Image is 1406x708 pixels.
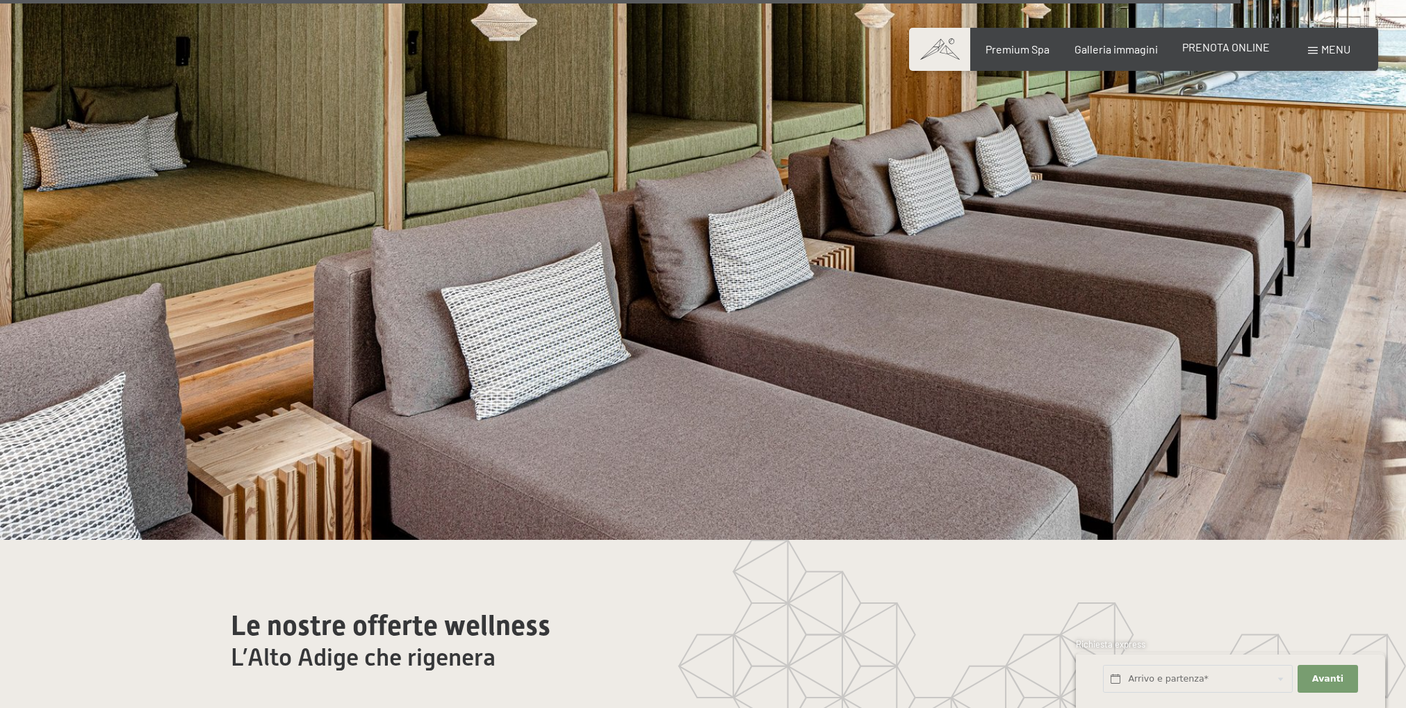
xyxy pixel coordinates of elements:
a: PRENOTA ONLINE [1182,40,1270,53]
button: Avanti [1298,665,1357,693]
span: Menu [1321,42,1350,56]
a: Galleria immagini [1074,42,1158,56]
a: Premium Spa [986,42,1049,56]
span: Le nostre offerte wellness [231,609,550,642]
span: Richiesta express [1076,639,1145,650]
span: L’Alto Adige che rigenera [231,643,496,671]
span: Avanti [1312,673,1343,685]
